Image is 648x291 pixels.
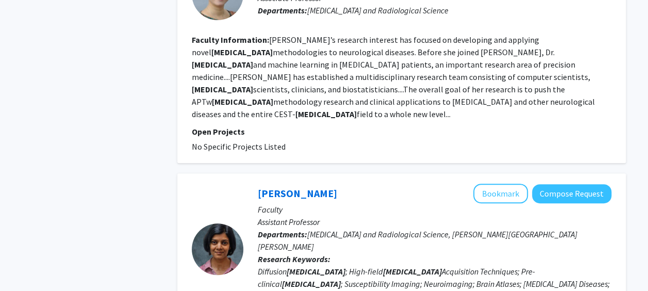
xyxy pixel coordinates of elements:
b: Departments: [258,5,307,15]
a: [PERSON_NAME] [258,187,337,200]
b: [MEDICAL_DATA] [212,96,273,107]
b: [MEDICAL_DATA] [287,266,345,277]
b: [MEDICAL_DATA] [211,47,273,57]
span: [MEDICAL_DATA] and Radiological Science [307,5,448,15]
button: Compose Request to Manisha Aggarwal [532,184,611,203]
p: Assistant Professor [258,216,611,228]
iframe: Chat [8,245,44,283]
b: Departments: [258,229,307,239]
fg-read-more: [PERSON_NAME]’s research interest has focused on developing and applying novel methodologies to n... [192,35,595,119]
b: Faculty Information: [192,35,269,45]
button: Add Manisha Aggarwal to Bookmarks [473,184,528,203]
p: Open Projects [192,125,611,138]
span: [MEDICAL_DATA] and Radiological Science, [PERSON_NAME][GEOGRAPHIC_DATA][PERSON_NAME] [258,229,577,252]
b: [MEDICAL_DATA] [282,279,341,289]
b: [MEDICAL_DATA] [383,266,442,277]
span: No Specific Projects Listed [192,141,286,152]
b: [MEDICAL_DATA] [192,59,253,70]
b: Research Keywords: [258,254,330,264]
p: Faculty [258,203,611,216]
b: [MEDICAL_DATA] [295,109,357,119]
b: [MEDICAL_DATA] [192,84,253,94]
